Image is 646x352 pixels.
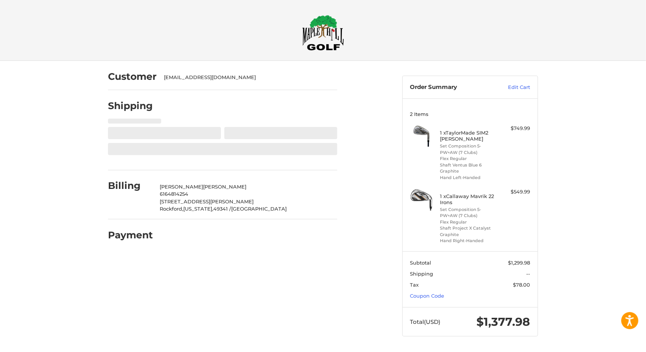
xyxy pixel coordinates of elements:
[440,143,498,155] li: Set Composition 5-PW+AW (7 Clubs)
[164,74,330,81] div: [EMAIL_ADDRESS][DOMAIN_NAME]
[440,162,498,174] li: Shaft Ventus Blue 6 Graphite
[440,219,498,225] li: Flex Regular
[513,282,530,288] span: $78.00
[410,282,419,288] span: Tax
[508,260,530,266] span: $1,299.98
[410,111,530,117] h3: 2 Items
[160,198,254,205] span: [STREET_ADDRESS][PERSON_NAME]
[203,184,247,190] span: [PERSON_NAME]
[302,15,344,51] img: Maple Hill Golf
[108,100,153,112] h2: Shipping
[410,271,433,277] span: Shipping
[410,318,441,325] span: Total (USD)
[232,206,287,212] span: [GEOGRAPHIC_DATA]
[440,225,498,238] li: Shaft Project X Catalyst Graphite
[500,125,530,132] div: $749.99
[440,174,498,181] li: Hand Left-Handed
[184,206,214,212] span: [US_STATE],
[440,130,498,142] h4: 1 x TaylorMade SIM2 [PERSON_NAME]
[214,206,232,212] span: 49341 /
[440,155,498,162] li: Flex Regular
[108,180,152,192] h2: Billing
[492,84,530,91] a: Edit Cart
[160,184,203,190] span: [PERSON_NAME]
[108,229,153,241] h2: Payment
[410,260,432,266] span: Subtotal
[108,71,157,82] h2: Customer
[477,315,530,329] span: $1,377.98
[440,193,498,206] h4: 1 x Callaway Mavrik 22 Irons
[410,293,444,299] a: Coupon Code
[440,206,498,219] li: Set Composition 5-PW+AW (7 Clubs)
[410,84,492,91] h3: Order Summary
[527,271,530,277] span: --
[160,191,189,197] span: 6164814254
[500,188,530,196] div: $549.99
[440,238,498,244] li: Hand Right-Handed
[160,206,184,212] span: Rockford,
